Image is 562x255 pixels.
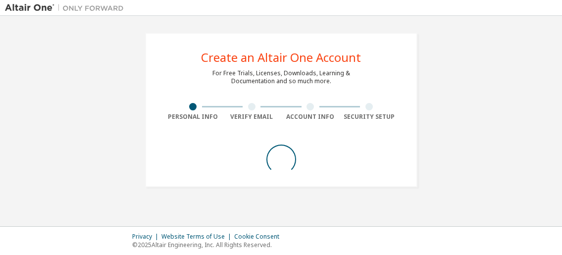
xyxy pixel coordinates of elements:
div: Verify Email [222,113,281,121]
div: Personal Info [164,113,223,121]
div: Privacy [132,233,161,241]
div: Website Terms of Use [161,233,234,241]
div: Create an Altair One Account [201,51,361,63]
div: For Free Trials, Licenses, Downloads, Learning & Documentation and so much more. [212,69,350,85]
div: Security Setup [340,113,399,121]
img: Altair One [5,3,129,13]
div: Cookie Consent [234,233,285,241]
p: © 2025 Altair Engineering, Inc. All Rights Reserved. [132,241,285,249]
div: Account Info [281,113,340,121]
